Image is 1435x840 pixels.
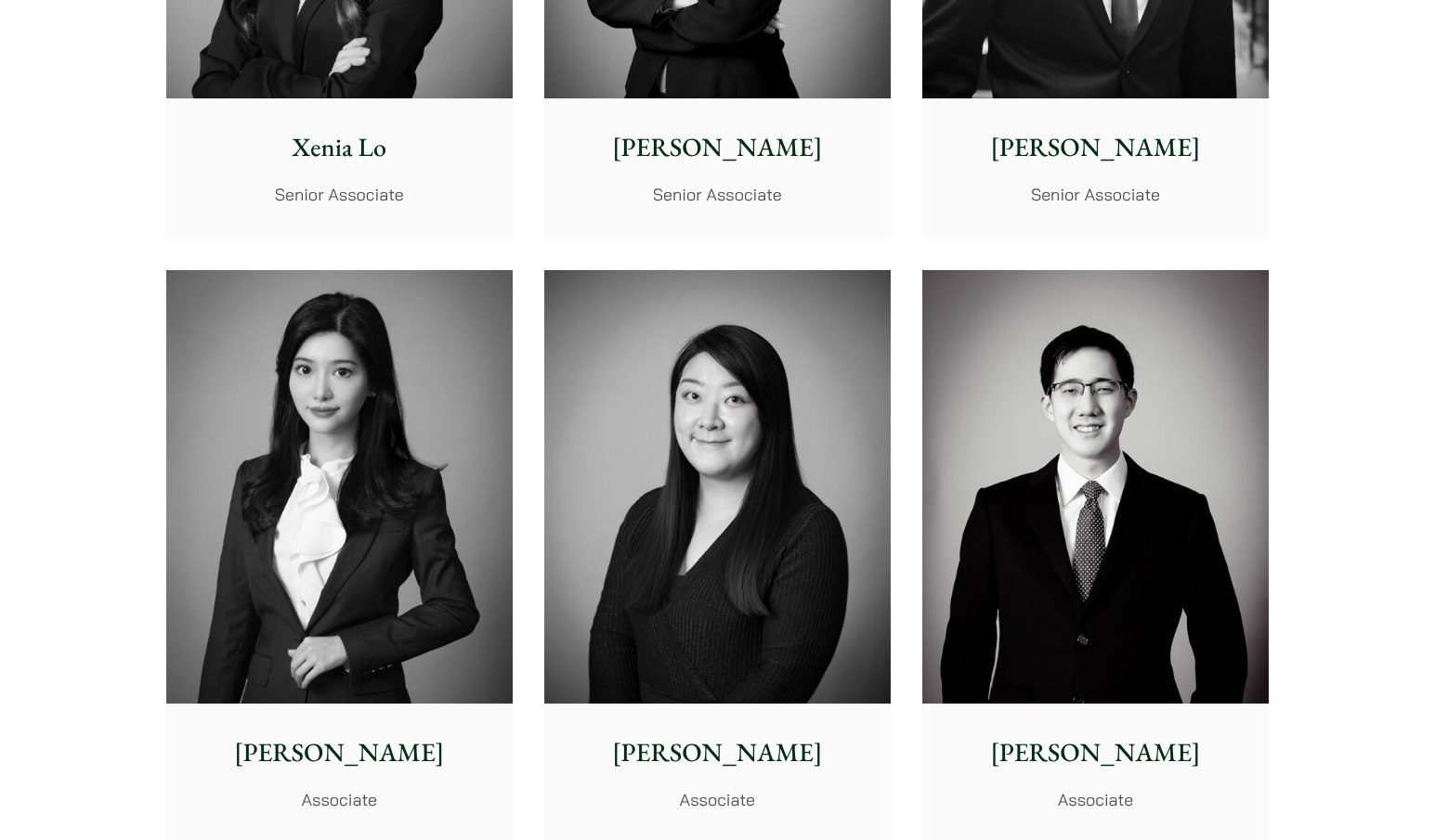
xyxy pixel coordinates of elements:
[181,128,498,167] p: Xenia Lo
[937,182,1254,207] p: Senior Associate
[559,182,876,207] p: Senior Associate
[181,733,498,772] p: [PERSON_NAME]
[559,787,876,812] p: Associate
[559,733,876,772] p: [PERSON_NAME]
[559,128,876,167] p: [PERSON_NAME]
[937,787,1254,812] p: Associate
[181,182,498,207] p: Senior Associate
[937,128,1254,167] p: [PERSON_NAME]
[181,787,498,812] p: Associate
[166,270,513,704] img: Florence Yan photo
[937,733,1254,772] p: [PERSON_NAME]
